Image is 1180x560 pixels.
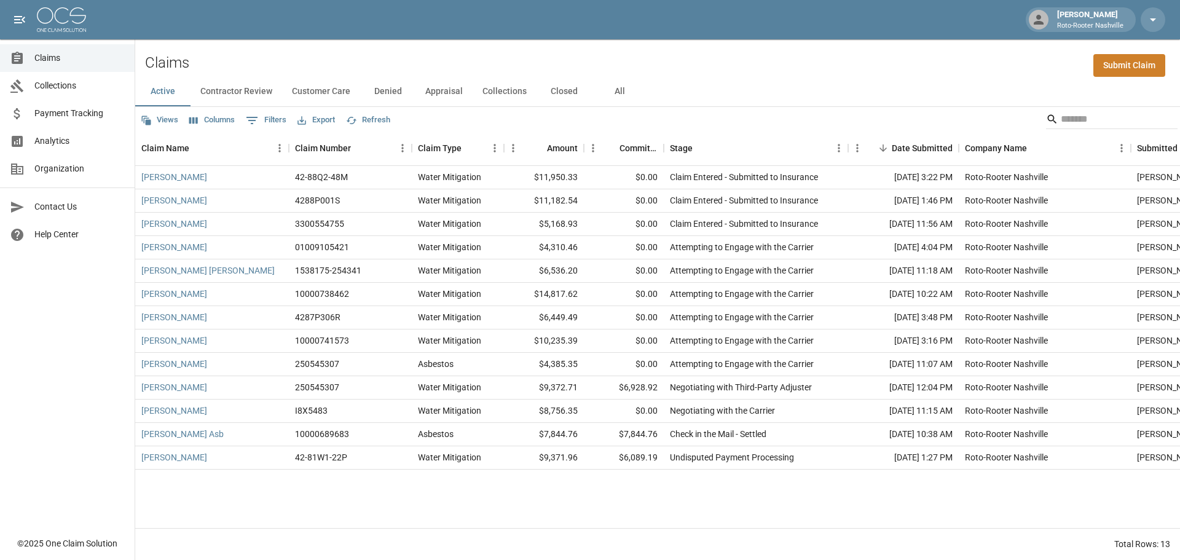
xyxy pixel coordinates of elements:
[670,171,818,183] div: Claim Entered - Submitted to Insurance
[965,358,1048,370] div: Roto-Rooter Nashville
[295,218,344,230] div: 3300554755
[189,140,206,157] button: Sort
[141,381,207,393] a: [PERSON_NAME]
[141,194,207,207] a: [PERSON_NAME]
[418,218,481,230] div: Water Mitigation
[504,189,584,213] div: $11,182.54
[141,131,189,165] div: Claim Name
[965,241,1048,253] div: Roto-Rooter Nashville
[138,111,181,130] button: Views
[418,311,481,323] div: Water Mitigation
[547,131,578,165] div: Amount
[830,139,848,157] button: Menu
[135,131,289,165] div: Claim Name
[848,446,959,470] div: [DATE] 1:27 PM
[418,428,454,440] div: Asbestos
[295,264,361,277] div: 1538175-254341
[592,77,647,106] button: All
[848,213,959,236] div: [DATE] 11:56 AM
[848,259,959,283] div: [DATE] 11:18 AM
[584,259,664,283] div: $0.00
[848,131,959,165] div: Date Submitted
[670,334,814,347] div: Attempting to Engage with the Carrier
[295,404,328,417] div: I8X5483
[282,77,360,106] button: Customer Care
[504,131,584,165] div: Amount
[141,288,207,300] a: [PERSON_NAME]
[584,306,664,329] div: $0.00
[135,77,1180,106] div: dynamic tabs
[295,171,348,183] div: 42-88Q2-48M
[473,77,537,106] button: Collections
[504,213,584,236] div: $5,168.93
[504,446,584,470] div: $9,371.96
[7,7,32,32] button: open drawer
[343,111,393,130] button: Refresh
[965,264,1048,277] div: Roto-Rooter Nashville
[186,111,238,130] button: Select columns
[191,77,282,106] button: Contractor Review
[34,228,125,241] span: Help Center
[141,404,207,417] a: [PERSON_NAME]
[504,259,584,283] div: $6,536.20
[351,140,368,157] button: Sort
[295,131,351,165] div: Claim Number
[418,171,481,183] div: Water Mitigation
[1112,139,1131,157] button: Menu
[418,404,481,417] div: Water Mitigation
[965,218,1048,230] div: Roto-Rooter Nashville
[848,329,959,353] div: [DATE] 3:16 PM
[412,131,504,165] div: Claim Type
[848,283,959,306] div: [DATE] 10:22 AM
[848,236,959,259] div: [DATE] 4:04 PM
[584,329,664,353] div: $0.00
[418,194,481,207] div: Water Mitigation
[37,7,86,32] img: ocs-logo-white-transparent.png
[504,236,584,259] div: $4,310.46
[1052,9,1128,31] div: [PERSON_NAME]
[584,353,664,376] div: $0.00
[141,218,207,230] a: [PERSON_NAME]
[848,306,959,329] div: [DATE] 3:48 PM
[504,329,584,353] div: $10,235.39
[965,334,1048,347] div: Roto-Rooter Nashville
[1046,109,1178,132] div: Search
[848,139,867,157] button: Menu
[17,537,117,550] div: © 2025 One Claim Solution
[892,131,953,165] div: Date Submitted
[848,353,959,376] div: [DATE] 11:07 AM
[141,358,207,370] a: [PERSON_NAME]
[670,131,693,165] div: Stage
[294,111,338,130] button: Export
[959,131,1131,165] div: Company Name
[34,52,125,65] span: Claims
[848,376,959,400] div: [DATE] 12:04 PM
[670,241,814,253] div: Attempting to Engage with the Carrier
[848,400,959,423] div: [DATE] 11:15 AM
[504,400,584,423] div: $8,756.35
[537,77,592,106] button: Closed
[670,428,766,440] div: Check in the Mail - Settled
[34,135,125,148] span: Analytics
[530,140,547,157] button: Sort
[418,358,454,370] div: Asbestos
[270,139,289,157] button: Menu
[584,400,664,423] div: $0.00
[418,334,481,347] div: Water Mitigation
[295,241,349,253] div: 01009105421
[418,264,481,277] div: Water Mitigation
[295,194,340,207] div: 4288P001S
[145,54,189,72] h2: Claims
[848,423,959,446] div: [DATE] 10:38 AM
[584,446,664,470] div: $6,089.19
[965,311,1048,323] div: Roto-Rooter Nashville
[504,166,584,189] div: $11,950.33
[848,189,959,213] div: [DATE] 1:46 PM
[670,358,814,370] div: Attempting to Engage with the Carrier
[1114,538,1170,550] div: Total Rows: 13
[141,334,207,347] a: [PERSON_NAME]
[295,358,339,370] div: 250545307
[295,311,340,323] div: 4287P306R
[34,162,125,175] span: Organization
[141,171,207,183] a: [PERSON_NAME]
